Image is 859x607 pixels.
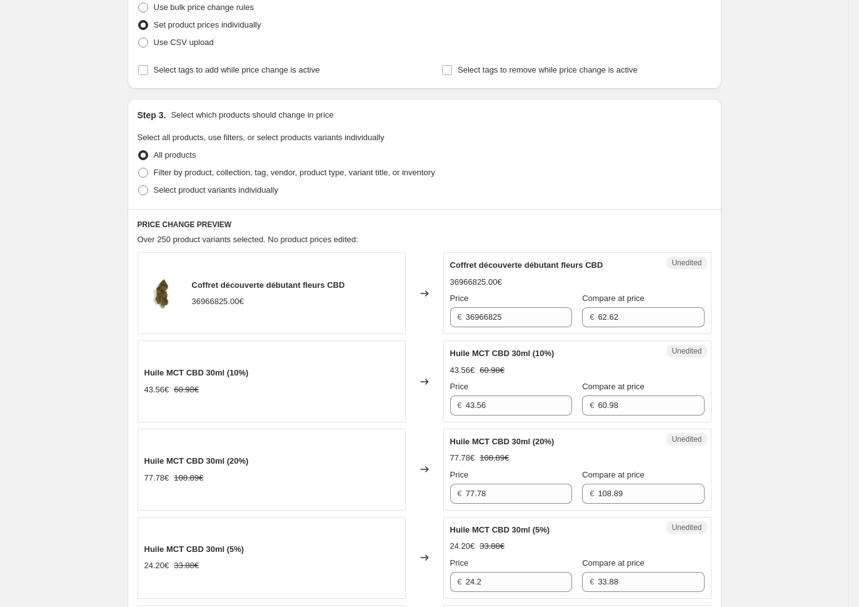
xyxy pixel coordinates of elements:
p: Select which products should change in price [171,109,333,121]
span: Huile MCT CBD 30ml (5%) [144,544,244,554]
div: 43.56€ [450,364,475,377]
div: 36966825.00€ [450,276,502,288]
img: 185_ee06ad6b-2d2b-4b00-9dc5-7e6721b03034_80x.jpg [144,275,182,312]
span: Unedited [671,523,701,533]
span: Over 250 product variants selected. No product prices edited: [138,235,358,244]
h6: PRICE CHANGE PREVIEW [138,220,711,230]
span: Compare at price [582,382,645,391]
span: € [590,400,594,410]
strike: 108.89€ [480,452,509,464]
span: Compare at price [582,558,645,568]
span: Select all products, use filters, or select products variants individually [138,133,384,142]
span: Select tags to add while price change is active [154,65,320,74]
span: Huile MCT CBD 30ml (20%) [450,437,555,446]
span: € [458,489,462,498]
span: Select tags to remove while price change is active [458,65,638,74]
span: Price [450,293,469,303]
span: Huile MCT CBD 30ml (20%) [144,456,249,466]
span: Use bulk price change rules [154,3,254,12]
span: € [458,400,462,410]
span: Compare at price [582,293,645,303]
span: € [590,489,594,498]
strike: 33.88€ [174,559,199,572]
span: Unedited [671,346,701,356]
div: 77.78€ [450,452,475,464]
span: Select product variants individually [154,185,278,195]
strike: 60.98€ [480,364,505,377]
span: Filter by product, collection, tag, vendor, product type, variant title, or inventory [154,168,435,177]
span: € [458,312,462,322]
span: Unedited [671,434,701,444]
span: Set product prices individually [154,20,261,29]
span: Compare at price [582,470,645,479]
span: Coffret découverte débutant fleurs CBD [450,260,603,270]
strike: 108.89€ [174,472,203,484]
span: Huile MCT CBD 30ml (10%) [144,368,249,377]
span: Huile MCT CBD 30ml (10%) [450,349,555,358]
span: € [590,312,594,322]
span: Use CSV upload [154,38,214,47]
div: 24.20€ [450,540,475,553]
span: Coffret découverte débutant fleurs CBD [192,280,345,290]
span: € [458,577,462,586]
div: 24.20€ [144,559,169,572]
div: 43.56€ [144,384,169,396]
span: Price [450,470,469,479]
strike: 33.88€ [480,540,505,553]
span: Price [450,558,469,568]
span: Unedited [671,258,701,268]
span: € [590,577,594,586]
span: Huile MCT CBD 30ml (5%) [450,525,550,534]
strike: 60.98€ [174,384,199,396]
div: 36966825.00€ [192,295,244,308]
div: 77.78€ [144,472,169,484]
h2: Step 3. [138,109,166,121]
span: Price [450,382,469,391]
span: All products [154,150,196,160]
